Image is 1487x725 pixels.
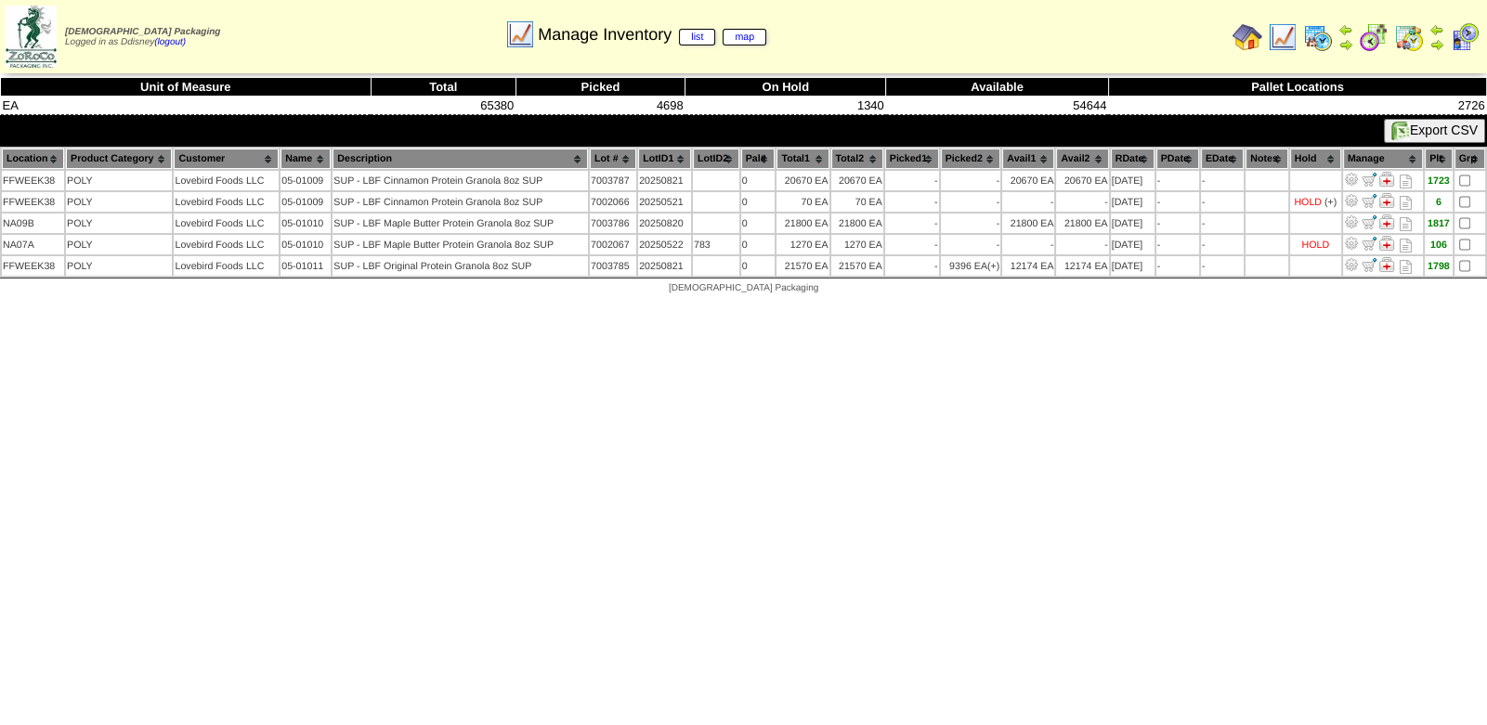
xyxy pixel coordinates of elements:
div: HOLD [1301,240,1329,251]
td: 20670 EA [831,171,883,190]
td: - [1002,192,1054,212]
td: 9396 EA [941,256,1001,276]
span: Manage Inventory [538,25,766,45]
img: Move [1362,172,1376,187]
img: calendarprod.gif [1303,22,1333,52]
td: FFWEEK38 [2,192,64,212]
td: 20670 EA [776,171,828,190]
td: - [1201,214,1244,233]
th: Name [280,149,331,169]
th: Avail1 [1002,149,1054,169]
th: LotID1 [638,149,691,169]
td: - [941,235,1001,254]
td: - [1201,235,1244,254]
i: Note [1400,196,1412,210]
td: SUP - LBF Cinnamon Protein Granola 8oz SUP [333,171,588,190]
td: 70 EA [831,192,883,212]
td: 0 [741,235,776,254]
td: 70 EA [776,192,828,212]
td: 54644 [886,97,1109,115]
th: Lot # [590,149,636,169]
td: 05-01009 [280,192,331,212]
img: Manage Hold [1379,257,1394,272]
a: (logout) [154,37,186,47]
img: Adjust [1344,236,1359,251]
td: - [1201,256,1244,276]
td: [DATE] [1111,214,1154,233]
th: EDate [1201,149,1244,169]
td: [DATE] [1111,192,1154,212]
td: 21570 EA [831,256,883,276]
td: 20250821 [638,171,691,190]
img: line_graph.gif [505,19,535,49]
img: Adjust [1344,257,1359,272]
th: Description [333,149,588,169]
th: Plt [1425,149,1453,169]
td: 21800 EA [1002,214,1054,233]
th: Total2 [831,149,883,169]
td: 0 [741,192,776,212]
td: - [941,192,1001,212]
td: POLY [66,256,172,276]
td: SUP - LBF Original Protein Granola 8oz SUP [333,256,588,276]
td: 12174 EA [1002,256,1054,276]
td: 05-01009 [280,171,331,190]
i: Note [1400,260,1412,274]
th: On Hold [685,78,886,97]
th: Total1 [776,149,828,169]
a: list [679,29,715,45]
td: Lovebird Foods LLC [174,171,279,190]
img: Move [1362,193,1376,208]
td: - [1156,214,1199,233]
span: [DEMOGRAPHIC_DATA] Packaging [65,27,220,37]
th: PDate [1156,149,1199,169]
td: POLY [66,214,172,233]
img: arrowleft.gif [1338,22,1353,37]
th: Product Category [66,149,172,169]
td: - [1156,256,1199,276]
th: Notes [1246,149,1288,169]
td: FFWEEK38 [2,171,64,190]
td: 20250521 [638,192,691,212]
img: line_graph.gif [1268,22,1298,52]
td: 0 [741,214,776,233]
th: Grp [1454,149,1485,169]
img: calendarcustomer.gif [1450,22,1480,52]
th: Total [371,78,515,97]
img: Adjust [1344,193,1359,208]
td: EA [1,97,372,115]
img: calendarblend.gif [1359,22,1389,52]
td: 65380 [371,97,515,115]
td: 1270 EA [831,235,883,254]
td: 21800 EA [831,214,883,233]
div: (+) [1324,197,1337,208]
th: Unit of Measure [1,78,372,97]
img: zoroco-logo-small.webp [6,6,57,68]
td: [DATE] [1111,171,1154,190]
td: Lovebird Foods LLC [174,256,279,276]
td: - [885,192,939,212]
td: 12174 EA [1056,256,1108,276]
td: 20670 EA [1002,171,1054,190]
td: - [1156,192,1199,212]
td: 21800 EA [776,214,828,233]
td: POLY [66,192,172,212]
a: map [723,29,766,45]
i: Note [1400,239,1412,252]
th: Avail2 [1056,149,1108,169]
td: - [1056,192,1108,212]
td: SUP - LBF Maple Butter Protein Granola 8oz SUP [333,214,588,233]
td: SUP - LBF Maple Butter Protein Granola 8oz SUP [333,235,588,254]
td: - [885,171,939,190]
td: - [1156,235,1199,254]
img: Move [1362,236,1376,251]
th: Customer [174,149,279,169]
td: POLY [66,235,172,254]
img: calendarinout.gif [1394,22,1424,52]
td: 7003785 [590,256,636,276]
th: Available [886,78,1109,97]
img: Manage Hold [1379,236,1394,251]
th: Pal# [741,149,776,169]
td: 05-01010 [280,235,331,254]
img: Move [1362,214,1376,229]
